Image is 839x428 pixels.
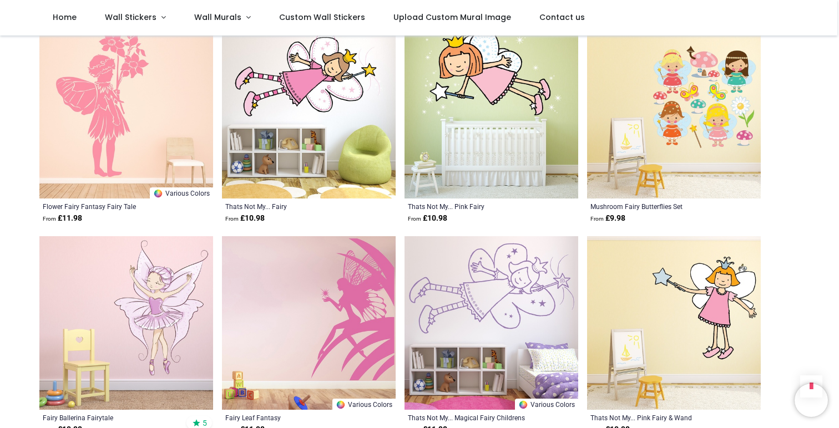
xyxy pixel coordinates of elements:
[194,12,241,23] span: Wall Murals
[408,213,447,224] strong: £ 10.98
[405,236,578,410] img: Thats Not My... Magical Fairy Childrens Wall Sticker
[43,202,176,211] a: Flower Fairy Fantasy Fairy Tale
[518,400,528,410] img: Color Wheel
[39,25,213,198] img: Flower Fairy Fantasy Fairy Tale Wall Sticker
[225,216,239,222] span: From
[336,400,346,410] img: Color Wheel
[222,25,396,198] img: Thats Not My... Fairy Wall Sticker
[225,202,359,211] a: Thats Not My... Fairy
[105,12,156,23] span: Wall Stickers
[408,202,542,211] a: Thats Not My... Pink Fairy
[590,202,724,211] a: Mushroom Fairy Butterflies Set
[587,236,761,410] img: Thats Not My... Pink Fairy & Wand Wall Sticker
[795,384,828,417] iframe: Brevo live chat
[39,236,213,410] img: Fairy Ballerina Fairytale Wall Sticker
[587,25,761,198] img: Mushroom Fairy Butterflies Wall Sticker Set
[225,413,359,422] a: Fairy Leaf Fantasy
[405,25,578,198] img: Thats Not My... Pink Fairy Wall Sticker
[408,413,542,422] a: Thats Not My... Magical Fairy Childrens
[332,399,396,410] a: Various Colors
[393,12,511,23] span: Upload Custom Mural Image
[539,12,585,23] span: Contact us
[590,213,625,224] strong: £ 9.98
[43,213,82,224] strong: £ 11.98
[203,418,207,428] span: 5
[590,216,604,222] span: From
[225,213,265,224] strong: £ 10.98
[43,216,56,222] span: From
[515,399,578,410] a: Various Colors
[590,413,724,422] a: Thats Not My... Pink Fairy & Wand
[153,188,163,198] img: Color Wheel
[408,216,421,222] span: From
[222,236,396,410] img: Fairy Leaf Fantasy Wall Sticker
[43,413,176,422] a: Fairy Ballerina Fairytale
[279,12,365,23] span: Custom Wall Stickers
[150,187,213,198] a: Various Colors
[53,12,77,23] span: Home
